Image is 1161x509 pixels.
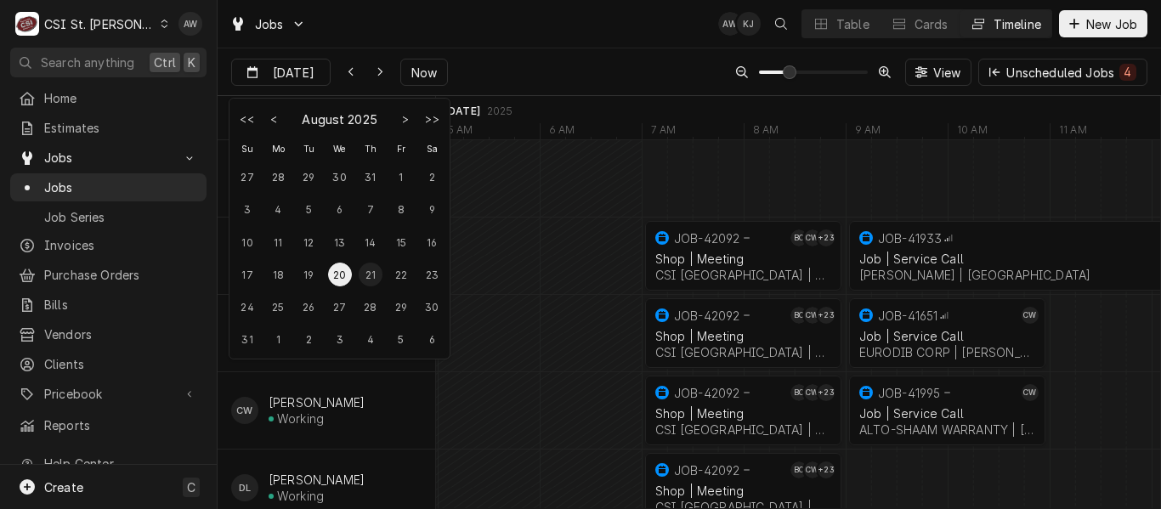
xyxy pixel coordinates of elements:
[231,397,258,424] div: CW
[44,455,196,472] span: Help Center
[325,295,355,319] div: August 27, 2025
[386,198,416,222] div: August 8, 2025
[269,395,365,410] div: [PERSON_NAME]
[994,15,1041,33] div: Timeline
[818,384,835,401] div: +23
[718,12,742,36] div: Alexandria Wilp's Avatar
[325,166,355,189] div: July 30, 2025
[154,54,176,71] span: Ctrl
[386,295,416,319] div: August 29, 2025
[790,307,807,324] div: Brad Cope's Avatar
[790,307,807,324] div: BC
[10,450,207,478] a: Go to Help Center
[445,105,480,118] div: [DATE]
[1123,63,1133,81] div: 4
[655,252,831,266] div: Shop | Meeting
[790,229,807,246] div: BC
[44,385,173,403] span: Pricebook
[804,384,821,401] div: CW
[355,140,386,157] div: Th
[818,461,835,478] div: +23
[804,307,821,324] div: Chuck Wamboldt's Avatar
[328,198,352,222] div: 6
[790,384,807,401] div: Brad Cope's Avatar
[266,198,290,222] div: 4
[231,474,258,501] div: DL
[297,166,320,189] div: 29
[297,327,320,351] div: 2
[674,231,739,246] div: JOB-42092
[293,263,324,286] div: August 19, 2025
[266,295,290,319] div: 25
[15,12,39,36] div: CSI St. Louis's Avatar
[355,230,386,254] div: August 14, 2025
[1022,384,1039,401] div: CW
[355,295,386,319] div: August 28, 2025
[231,474,258,501] div: David Lindsey's Avatar
[10,84,207,112] a: Home
[1022,384,1039,401] div: Courtney Wiliford's Avatar
[44,119,198,137] span: Estimates
[231,59,331,86] button: [DATE]
[416,230,447,254] div: August 16, 2025
[389,230,413,254] div: 15
[348,112,377,127] label: 2025
[232,295,263,319] div: August 24, 2025
[235,263,259,286] div: 17
[297,230,320,254] div: 12
[263,140,293,157] div: Mo
[930,64,965,82] span: View
[232,263,263,286] div: August 17, 2025
[10,350,207,378] a: Clients
[325,230,355,254] div: August 13, 2025
[420,263,444,286] div: 23
[355,166,386,189] div: July 31, 2025
[416,295,447,319] div: August 30, 2025
[420,198,444,222] div: 9
[359,327,382,351] div: 4
[178,12,202,36] div: Alexandria Wilp's Avatar
[41,54,134,71] span: Search anything
[44,89,198,107] span: Home
[266,230,290,254] div: 11
[293,140,324,157] div: Tu
[263,166,293,189] div: July 28, 2025
[328,295,352,319] div: 27
[420,230,444,254] div: 16
[655,268,831,282] div: CSI [GEOGRAPHIC_DATA] | Chesterfield, 63005
[359,295,382,319] div: 28
[328,263,352,286] div: 20
[277,489,324,503] div: Working
[400,59,448,86] button: Now
[790,461,807,478] div: Brad Cope's Avatar
[737,12,761,36] div: KJ
[178,12,202,36] div: AW
[293,230,324,254] div: August 12, 2025
[44,296,198,314] span: Bills
[263,263,293,286] div: August 18, 2025
[359,263,382,286] div: 21
[1006,64,1136,82] div: Unscheduled Jobs
[15,12,39,36] div: C
[1022,307,1039,324] div: Chuck Wamboldt's Avatar
[325,198,355,222] div: August 6, 2025
[655,329,831,343] div: Shop | Meeting
[235,295,259,319] div: 24
[293,327,324,351] div: September 2, 2025
[438,123,482,142] div: 5 AM
[10,203,207,231] a: Job Series
[744,123,788,142] div: 8 AM
[416,263,447,286] div: August 23, 2025
[804,307,821,324] div: CW
[255,15,284,33] span: Jobs
[718,12,742,36] div: AW
[655,406,831,421] div: Shop | Meeting
[231,397,258,424] div: Courtney Wiliford's Avatar
[297,295,320,319] div: 26
[642,123,685,142] div: 7 AM
[10,114,207,142] a: Estimates
[948,123,996,142] div: 10 AM
[263,295,293,319] div: August 25, 2025
[44,325,198,343] span: Vendors
[10,173,207,201] a: Jobs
